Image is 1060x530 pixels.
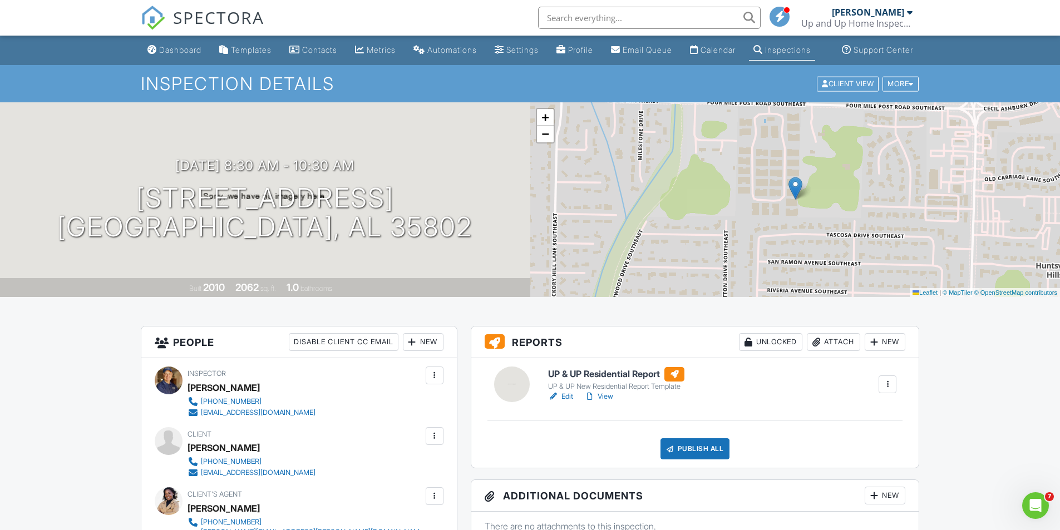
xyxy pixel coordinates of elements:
[548,367,684,392] a: UP & UP Residential Report UP & UP New Residential Report Template
[409,40,481,61] a: Automations (Basic)
[201,468,315,477] div: [EMAIL_ADDRESS][DOMAIN_NAME]
[143,40,206,61] a: Dashboard
[57,184,472,242] h1: [STREET_ADDRESS] [GEOGRAPHIC_DATA], AL 35802
[201,457,262,466] div: [PHONE_NUMBER]
[552,40,598,61] a: Company Profile
[287,281,299,293] div: 1.0
[235,281,259,293] div: 2062
[285,40,342,61] a: Contacts
[832,7,904,18] div: [PERSON_NAME]
[882,76,919,91] div: More
[203,281,225,293] div: 2010
[607,40,677,61] a: Email Queue
[141,74,920,93] h1: Inspection Details
[749,40,815,61] a: Inspections
[201,518,262,527] div: [PHONE_NUMBER]
[541,127,549,141] span: −
[188,500,260,517] a: [PERSON_NAME]
[188,430,211,438] span: Client
[175,158,354,173] h3: [DATE] 8:30 am - 10:30 am
[427,45,477,55] div: Automations
[188,369,226,378] span: Inspector
[403,333,443,351] div: New
[201,408,315,417] div: [EMAIL_ADDRESS][DOMAIN_NAME]
[490,40,543,61] a: Settings
[943,289,973,296] a: © MapTiler
[141,326,457,358] h3: People
[351,40,400,61] a: Metrics
[215,40,276,61] a: Templates
[188,439,260,456] div: [PERSON_NAME]
[801,18,913,29] div: Up and Up Home Inspections
[188,396,315,407] a: [PHONE_NUMBER]
[584,391,613,402] a: View
[471,326,919,358] h3: Reports
[300,284,332,293] span: bathrooms
[788,177,802,200] img: Marker
[568,45,593,55] div: Profile
[367,45,396,55] div: Metrics
[188,490,242,498] span: Client's Agent
[188,517,423,528] a: [PHONE_NUMBER]
[1045,492,1054,501] span: 7
[188,379,260,396] div: [PERSON_NAME]
[506,45,539,55] div: Settings
[913,289,938,296] a: Leaflet
[974,289,1057,296] a: © OpenStreetMap contributors
[260,284,276,293] span: sq. ft.
[141,15,264,38] a: SPECTORA
[686,40,740,61] a: Calendar
[865,487,905,504] div: New
[1022,492,1049,519] iframe: Intercom live chat
[188,407,315,418] a: [EMAIL_ADDRESS][DOMAIN_NAME]
[188,456,315,467] a: [PHONE_NUMBER]
[548,382,684,391] div: UP & UP New Residential Report Template
[623,45,672,55] div: Email Queue
[701,45,736,55] div: Calendar
[837,40,918,61] a: Support Center
[141,6,165,30] img: The Best Home Inspection Software - Spectora
[854,45,913,55] div: Support Center
[739,333,802,351] div: Unlocked
[302,45,337,55] div: Contacts
[537,126,554,142] a: Zoom out
[471,480,919,512] h3: Additional Documents
[538,7,761,29] input: Search everything...
[231,45,272,55] div: Templates
[189,284,201,293] span: Built
[537,109,554,126] a: Zoom in
[188,467,315,478] a: [EMAIL_ADDRESS][DOMAIN_NAME]
[159,45,201,55] div: Dashboard
[807,333,860,351] div: Attach
[289,333,398,351] div: Disable Client CC Email
[817,76,879,91] div: Client View
[939,289,941,296] span: |
[541,110,549,124] span: +
[816,79,881,87] a: Client View
[865,333,905,351] div: New
[201,397,262,406] div: [PHONE_NUMBER]
[765,45,811,55] div: Inspections
[548,367,684,382] h6: UP & UP Residential Report
[660,438,730,459] div: Publish All
[548,391,573,402] a: Edit
[173,6,264,29] span: SPECTORA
